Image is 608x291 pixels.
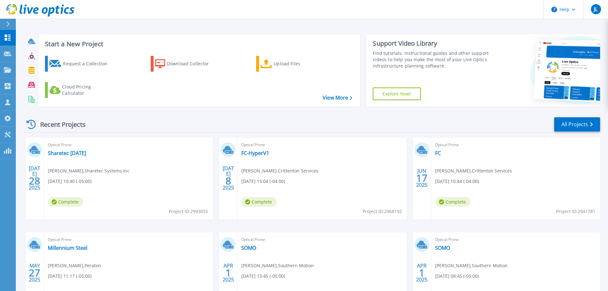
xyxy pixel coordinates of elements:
[416,166,428,190] div: JUN 2025
[416,261,428,284] div: APR 2025
[222,166,234,190] div: [DATE] 2025
[45,56,116,72] a: Request a Collection
[45,82,116,98] a: Cloud Pricing Calculator
[256,56,327,72] a: Upload Files
[241,167,318,174] span: [PERSON_NAME] , Crittenton Services
[28,166,41,190] div: [DATE] 2025
[323,95,352,101] a: View More
[554,117,600,132] a: All Projects
[62,84,113,96] div: Cloud Pricing Calculator
[28,261,41,284] div: MAY 2025
[373,39,492,48] div: Support Video Library
[48,245,87,251] a: Millennium Steel
[373,50,492,69] div: Find tutorials, instructional guides and other support videos to help you make the most of your L...
[169,208,208,215] span: Project ID: 2993055
[435,197,471,207] span: Complete
[48,197,83,207] span: Complete
[241,262,314,269] span: [PERSON_NAME] , Southern Motion
[435,167,512,174] span: [PERSON_NAME] , Crittenton Services
[363,208,402,215] span: Project ID: 2968192
[48,273,92,280] span: [DATE] 11:17 (-05:00)
[435,141,596,148] span: Optical Prime
[594,7,598,12] span: JL
[63,57,114,70] div: Request a Collection
[435,236,596,243] span: Optical Prime
[167,57,218,70] div: Download Collector
[222,261,234,284] div: APR 2025
[241,236,402,243] span: Optical Prime
[241,273,285,280] span: [DATE] 13:45 (-05:00)
[48,262,101,269] span: [PERSON_NAME] , Peraton
[435,150,441,156] a: FC
[48,178,92,185] span: [DATE] 10:40 (-05:00)
[241,150,269,156] a: FC-HyperV1
[435,245,450,251] a: SOMO
[241,141,402,148] span: Optical Prime
[556,208,595,215] span: Project ID: 2941781
[416,175,427,181] span: 17
[24,117,94,132] div: Recent Projects
[373,87,421,100] a: Explore Now!
[274,57,324,70] div: Upload Files
[241,197,277,207] span: Complete
[48,167,130,174] span: [PERSON_NAME] , Sharetec Systems Inc
[29,178,40,184] span: 28
[151,56,221,72] a: Download Collector
[241,178,285,185] span: [DATE] 15:04 (-04:00)
[435,262,508,269] span: [PERSON_NAME] , Southern Motion
[241,245,256,251] a: SOMO
[225,178,231,184] span: 8
[419,270,425,275] span: 1
[225,270,231,275] span: 1
[48,150,86,156] a: Sharetec [DATE]
[48,236,209,243] span: Optical Prime
[48,141,209,148] span: Optical Prime
[45,41,352,48] h3: Start a New Project
[435,273,479,280] span: [DATE] 08:45 (-05:00)
[435,178,479,185] span: [DATE] 10:44 (-04:00)
[29,270,40,275] span: 27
